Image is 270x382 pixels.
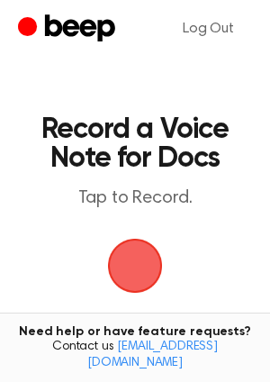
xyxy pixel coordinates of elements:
[108,239,162,293] img: Beep Logo
[32,187,238,210] p: Tap to Record.
[18,12,120,47] a: Beep
[165,7,252,50] a: Log Out
[87,341,218,369] a: [EMAIL_ADDRESS][DOMAIN_NAME]
[32,115,238,173] h1: Record a Voice Note for Docs
[11,340,259,371] span: Contact us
